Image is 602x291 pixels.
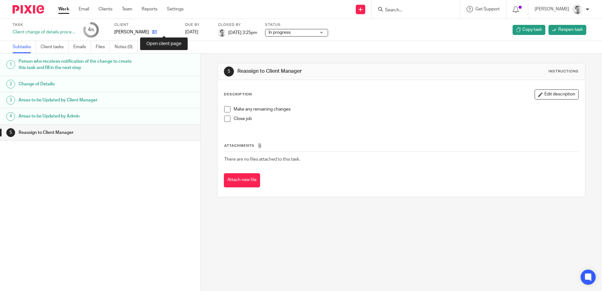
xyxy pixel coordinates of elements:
[384,8,441,13] input: Search
[535,89,579,100] button: Edit description
[218,22,257,27] label: Closed by
[91,28,94,32] small: /5
[19,57,136,73] h1: Person who receives notification of the change to create this task and fill in the next step
[218,29,226,37] img: Andy_2025.jpg
[13,29,76,35] div: Client change of details process
[185,29,210,35] div: [DATE]
[234,116,578,122] p: Close job
[13,5,44,14] img: Pixie
[13,22,76,27] label: Task
[6,128,15,137] div: 5
[224,173,260,187] button: Attach new file
[224,157,300,162] span: There are no files attached to this task.
[19,128,136,137] h1: Reassign to Client Manager
[558,26,583,33] span: Reopen task
[115,41,138,53] a: Notes (0)
[41,41,69,53] a: Client tasks
[79,6,89,12] a: Email
[99,6,112,12] a: Clients
[96,41,110,53] a: Files
[513,25,545,35] a: Copy task
[224,144,254,147] span: Attachments
[142,6,157,12] a: Reports
[522,26,542,33] span: Copy task
[142,41,167,53] a: Audit logs
[237,68,415,75] h1: Reassign to Client Manager
[185,22,210,27] label: Due by
[19,95,136,105] h1: Areas to be Updated by Client Manager
[224,66,234,77] div: 5
[572,4,582,14] img: Andy_2025.jpg
[167,6,184,12] a: Settings
[6,80,15,88] div: 2
[58,6,69,12] a: Work
[475,7,500,11] span: Get Support
[114,29,149,35] p: [PERSON_NAME]
[228,30,257,35] span: [DATE] 3:25pm
[6,96,15,105] div: 3
[548,69,579,74] div: Instructions
[6,60,15,69] div: 1
[224,92,252,97] p: Description
[535,6,569,12] p: [PERSON_NAME]
[122,6,132,12] a: Team
[13,41,36,53] a: Subtasks
[73,41,91,53] a: Emails
[234,106,578,112] p: Make any remaining changes
[19,111,136,121] h1: Areas to be Updated by Admin
[269,30,291,35] span: In progress
[114,22,177,27] label: Client
[88,26,94,33] div: 4
[19,79,136,89] h1: Change of Details:
[6,112,15,121] div: 4
[265,22,328,27] label: Status
[548,25,586,35] a: Reopen task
